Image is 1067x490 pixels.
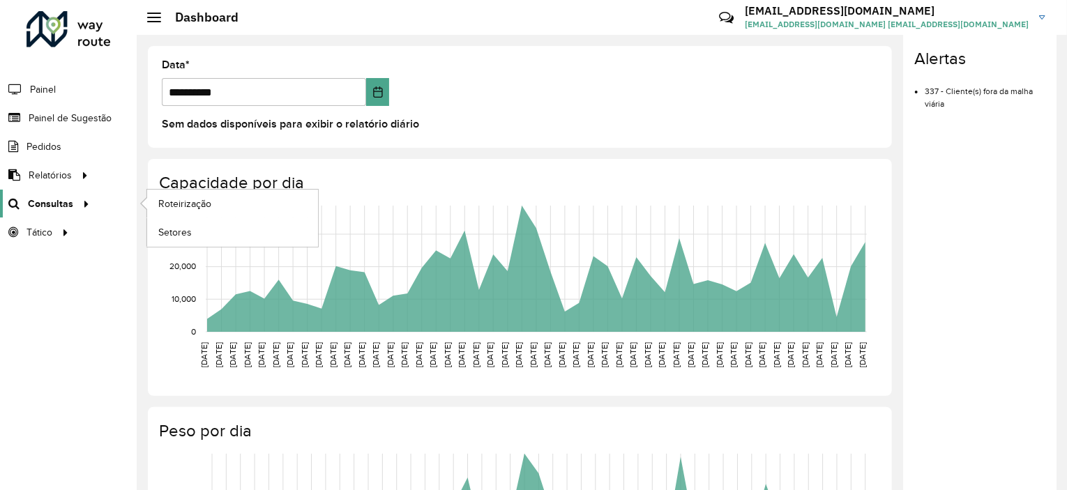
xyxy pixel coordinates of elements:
text: [DATE] [428,342,437,367]
text: [DATE] [314,342,323,367]
text: [DATE] [557,342,566,367]
text: [DATE] [715,342,724,367]
text: [DATE] [686,342,695,367]
text: [DATE] [600,342,610,367]
text: [DATE] [629,342,638,367]
text: [DATE] [614,342,623,367]
text: [DATE] [342,342,351,367]
text: [DATE] [271,342,280,367]
span: Painel de Sugestão [29,111,112,125]
text: [DATE] [285,342,294,367]
text: [DATE] [199,342,209,367]
text: [DATE] [471,342,480,367]
text: [DATE] [357,342,366,367]
text: [DATE] [514,342,523,367]
h2: Dashboard [161,10,239,25]
text: 10,000 [172,294,196,303]
text: [DATE] [801,342,810,367]
text: [DATE] [643,342,652,367]
text: [DATE] [243,342,252,367]
text: [DATE] [371,342,380,367]
text: [DATE] [214,342,223,367]
a: Roteirização [147,190,318,217]
text: [DATE] [257,342,266,367]
a: Contato Rápido [711,3,741,33]
text: [DATE] [443,342,452,367]
span: Consultas [28,197,73,211]
text: [DATE] [328,342,338,367]
text: [DATE] [743,342,752,367]
button: Choose Date [366,78,390,106]
text: [DATE] [500,342,509,367]
text: [DATE] [228,342,237,367]
span: Setores [158,225,192,240]
text: 0 [191,327,196,336]
span: Roteirização [158,197,211,211]
span: Relatórios [29,168,72,183]
text: [DATE] [485,342,494,367]
label: Data [162,56,190,73]
text: [DATE] [672,342,681,367]
text: [DATE] [543,342,552,367]
text: [DATE] [700,342,709,367]
text: [DATE] [386,342,395,367]
text: [DATE] [658,342,667,367]
text: [DATE] [858,342,867,367]
text: [DATE] [757,342,766,367]
text: 20,000 [169,261,196,270]
text: [DATE] [786,342,795,367]
span: [EMAIL_ADDRESS][DOMAIN_NAME] [EMAIL_ADDRESS][DOMAIN_NAME] [745,18,1029,31]
li: 337 - Cliente(s) fora da malha viária [925,75,1045,110]
text: [DATE] [829,342,838,367]
span: Pedidos [27,139,61,154]
h4: Alertas [914,49,1045,69]
span: Painel [30,82,56,97]
h4: Peso por dia [159,421,878,441]
text: [DATE] [400,342,409,367]
label: Sem dados disponíveis para exibir o relatório diário [162,116,419,132]
span: Tático [27,225,52,240]
text: [DATE] [843,342,852,367]
text: [DATE] [815,342,824,367]
h3: [EMAIL_ADDRESS][DOMAIN_NAME] [745,4,1029,17]
text: [DATE] [300,342,309,367]
text: [DATE] [529,342,538,367]
text: [DATE] [729,342,738,367]
text: [DATE] [414,342,423,367]
a: Setores [147,218,318,246]
text: [DATE] [586,342,595,367]
h4: Capacidade por dia [159,173,878,193]
text: [DATE] [572,342,581,367]
text: [DATE] [457,342,466,367]
text: [DATE] [772,342,781,367]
